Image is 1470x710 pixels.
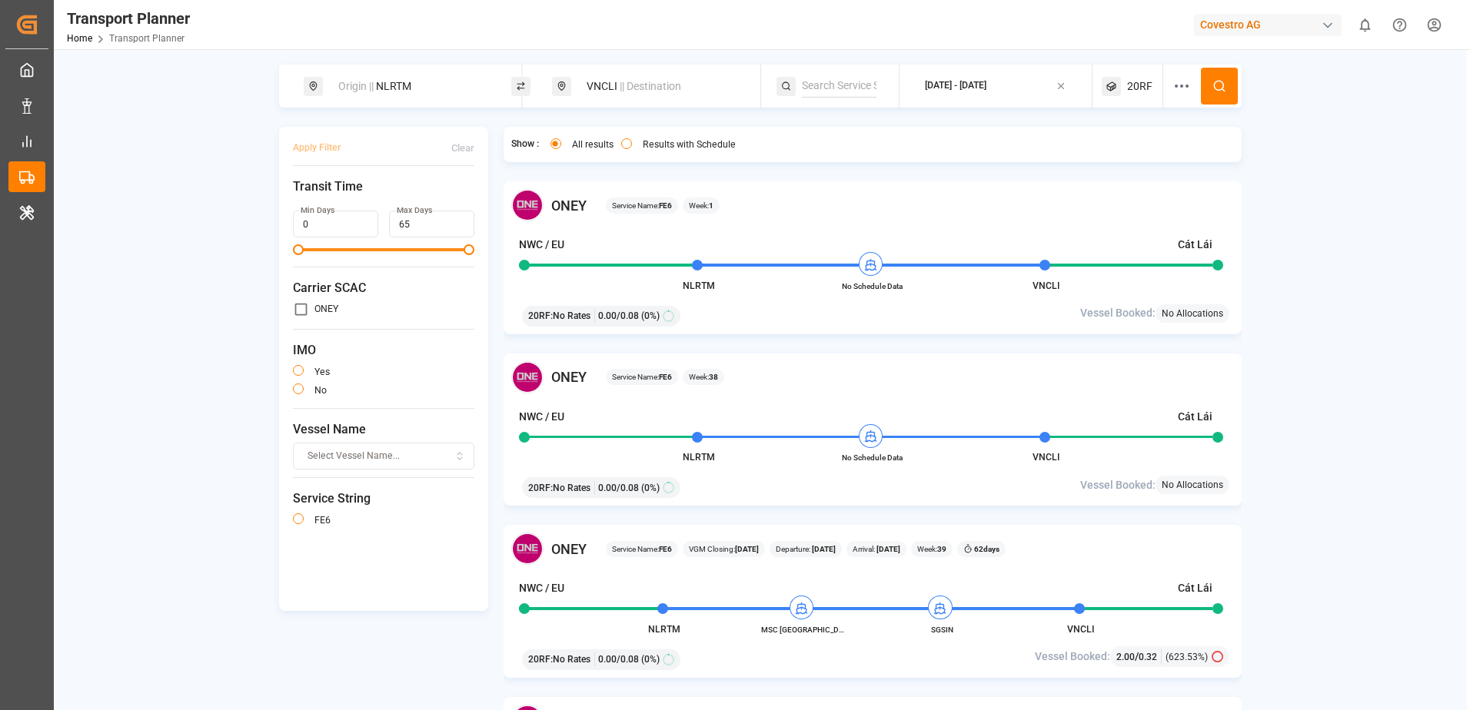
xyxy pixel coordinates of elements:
[301,205,334,216] label: Min Days
[551,195,587,216] span: ONEY
[689,371,718,383] span: Week:
[598,652,639,666] span: 0.00 / 0.08
[1162,478,1223,492] span: No Allocations
[67,7,190,30] div: Transport Planner
[397,205,432,216] label: Max Days
[511,532,544,565] img: Carrier
[511,189,544,221] img: Carrier
[830,280,915,292] span: No Schedule Data
[293,489,474,508] span: Service String
[1166,650,1208,664] span: (623.53%)
[648,624,680,635] span: NLRTM
[1080,477,1156,493] span: Vessel Booked:
[689,543,759,555] span: VGM Closing:
[553,652,590,666] span: No Rates
[67,33,92,44] a: Home
[875,545,900,553] b: [DATE]
[528,309,553,323] span: 20RF :
[1139,652,1157,662] span: 0.32
[659,373,672,381] b: FE6
[909,71,1083,101] button: [DATE] - [DATE]
[551,367,587,387] span: ONEY
[464,244,474,255] span: Maximum
[612,371,672,383] span: Service Name:
[925,79,986,93] div: [DATE] - [DATE]
[511,138,539,151] span: Show :
[683,452,715,463] span: NLRTM
[853,543,900,555] span: Arrival:
[1116,652,1135,662] span: 2.00
[612,543,672,555] span: Service Name:
[689,200,713,211] span: Week:
[314,304,338,314] label: ONEY
[338,80,374,92] span: Origin ||
[1194,10,1348,39] button: Covestro AG
[900,624,984,635] span: SGSIN
[709,201,713,210] b: 1
[641,652,660,666] span: (0%)
[974,545,999,553] b: 62 days
[1035,649,1110,665] span: Vessel Booked:
[1080,305,1156,321] span: Vessel Booked:
[683,280,715,291] span: NLRTM
[1178,237,1212,253] h4: Cát Lái
[641,309,660,323] span: (0%)
[329,72,495,101] div: NLRTM
[551,539,587,559] span: ONEY
[1067,624,1094,635] span: VNCLI
[659,545,672,553] b: FE6
[659,201,672,210] b: FE6
[314,516,331,525] label: FE6
[598,481,639,495] span: 0.00 / 0.08
[830,452,915,463] span: No Schedule Data
[293,244,304,255] span: Minimum
[528,481,553,495] span: 20RF :
[1162,307,1223,320] span: No Allocations
[293,420,474,439] span: Vessel Name
[1033,452,1059,463] span: VNCLI
[451,134,474,161] button: Clear
[1116,649,1162,665] div: /
[553,481,590,495] span: No Rates
[1178,409,1212,425] h4: Cát Lái
[802,75,876,98] input: Search Service String
[1033,280,1059,291] span: VNCLI
[709,373,718,381] b: 38
[511,361,544,393] img: Carrier
[519,409,564,425] h4: NWC / EU
[612,200,672,211] span: Service Name:
[641,481,660,495] span: (0%)
[314,367,330,377] label: yes
[937,545,946,553] b: 39
[308,450,400,463] span: Select Vessel Name...
[577,72,743,101] div: VNCLI
[528,652,553,666] span: 20RF :
[1127,78,1152,95] span: 20RF
[810,545,836,553] b: [DATE]
[1382,8,1417,42] button: Help Center
[293,279,474,297] span: Carrier SCAC
[735,545,759,553] b: [DATE]
[598,309,639,323] span: 0.00 / 0.08
[643,140,736,149] label: Results with Schedule
[620,80,681,92] span: || Destination
[776,543,836,555] span: Departure:
[1178,580,1212,596] h4: Cát Lái
[917,543,946,555] span: Week:
[1194,14,1342,36] div: Covestro AG
[451,141,474,155] div: Clear
[761,624,846,635] span: MSC [GEOGRAPHIC_DATA]
[293,341,474,360] span: IMO
[519,580,564,596] h4: NWC / EU
[314,386,327,395] label: no
[1348,8,1382,42] button: show 0 new notifications
[293,177,474,196] span: Transit Time
[519,237,564,253] h4: NWC / EU
[553,309,590,323] span: No Rates
[572,140,614,149] label: All results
